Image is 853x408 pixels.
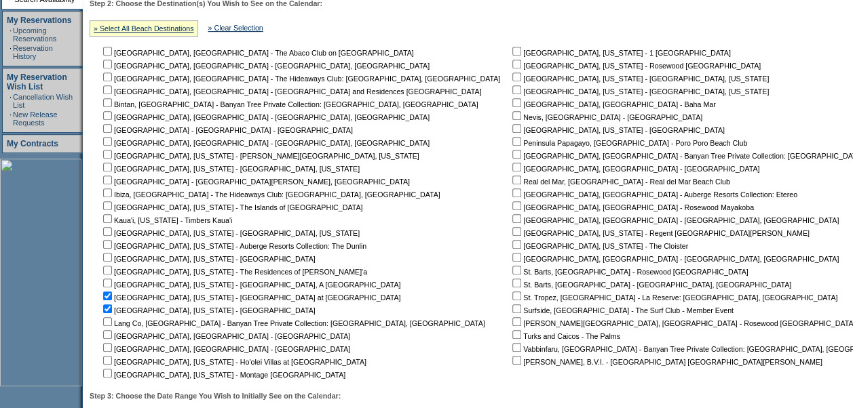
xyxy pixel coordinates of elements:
[510,87,769,96] nobr: [GEOGRAPHIC_DATA], [US_STATE] - [GEOGRAPHIC_DATA], [US_STATE]
[100,203,362,211] nobr: [GEOGRAPHIC_DATA], [US_STATE] - The Islands of [GEOGRAPHIC_DATA]
[100,49,414,57] nobr: [GEOGRAPHIC_DATA], [GEOGRAPHIC_DATA] - The Abaco Club on [GEOGRAPHIC_DATA]
[10,93,12,109] td: ·
[100,126,353,134] nobr: [GEOGRAPHIC_DATA] - [GEOGRAPHIC_DATA] - [GEOGRAPHIC_DATA]
[100,165,360,173] nobr: [GEOGRAPHIC_DATA], [US_STATE] - [GEOGRAPHIC_DATA], [US_STATE]
[100,255,316,263] nobr: [GEOGRAPHIC_DATA], [US_STATE] - [GEOGRAPHIC_DATA]
[13,93,73,109] a: Cancellation Wish List
[94,24,194,33] a: » Select All Beach Destinations
[510,100,715,108] nobr: [GEOGRAPHIC_DATA], [GEOGRAPHIC_DATA] - Baha Mar
[100,178,410,186] nobr: [GEOGRAPHIC_DATA] - [GEOGRAPHIC_DATA][PERSON_NAME], [GEOGRAPHIC_DATA]
[100,139,430,147] nobr: [GEOGRAPHIC_DATA], [GEOGRAPHIC_DATA] - [GEOGRAPHIC_DATA], [GEOGRAPHIC_DATA]
[100,190,440,199] nobr: Ibiza, [GEOGRAPHIC_DATA] - The Hideaways Club: [GEOGRAPHIC_DATA], [GEOGRAPHIC_DATA]
[510,255,839,263] nobr: [GEOGRAPHIC_DATA], [GEOGRAPHIC_DATA] - [GEOGRAPHIC_DATA], [GEOGRAPHIC_DATA]
[90,392,341,400] b: Step 3: Choose the Date Range You Wish to Initially See on the Calendar:
[510,190,797,199] nobr: [GEOGRAPHIC_DATA], [GEOGRAPHIC_DATA] - Auberge Resorts Collection: Etereo
[7,73,67,91] a: My Reservation Wish List
[510,281,791,289] nobr: St. Barts, [GEOGRAPHIC_DATA] - [GEOGRAPHIC_DATA], [GEOGRAPHIC_DATA]
[510,306,734,314] nobr: Surfside, [GEOGRAPHIC_DATA] - The Surf Club - Member Event
[510,229,810,237] nobr: [GEOGRAPHIC_DATA], [US_STATE] - Regent [GEOGRAPHIC_DATA][PERSON_NAME]
[100,319,485,327] nobr: Lang Co, [GEOGRAPHIC_DATA] - Banyan Tree Private Collection: [GEOGRAPHIC_DATA], [GEOGRAPHIC_DATA]
[100,306,316,314] nobr: [GEOGRAPHIC_DATA], [US_STATE] - [GEOGRAPHIC_DATA]
[510,332,620,340] nobr: Turks and Caicos - The Palms
[510,49,731,57] nobr: [GEOGRAPHIC_DATA], [US_STATE] - 1 [GEOGRAPHIC_DATA]
[510,165,759,173] nobr: [GEOGRAPHIC_DATA], [GEOGRAPHIC_DATA] - [GEOGRAPHIC_DATA]
[510,62,761,70] nobr: [GEOGRAPHIC_DATA], [US_STATE] - Rosewood [GEOGRAPHIC_DATA]
[100,242,366,250] nobr: [GEOGRAPHIC_DATA], [US_STATE] - Auberge Resorts Collection: The Dunlin
[510,139,747,147] nobr: Peninsula Papagayo, [GEOGRAPHIC_DATA] - Poro Poro Beach Club
[510,113,702,121] nobr: Nevis, [GEOGRAPHIC_DATA] - [GEOGRAPHIC_DATA]
[100,152,419,160] nobr: [GEOGRAPHIC_DATA], [US_STATE] - [PERSON_NAME][GEOGRAPHIC_DATA], [US_STATE]
[100,358,366,366] nobr: [GEOGRAPHIC_DATA], [US_STATE] - Ho'olei Villas at [GEOGRAPHIC_DATA]
[100,268,367,276] nobr: [GEOGRAPHIC_DATA], [US_STATE] - The Residences of [PERSON_NAME]'a
[100,371,345,379] nobr: [GEOGRAPHIC_DATA], [US_STATE] - Montage [GEOGRAPHIC_DATA]
[100,345,350,353] nobr: [GEOGRAPHIC_DATA], [GEOGRAPHIC_DATA] - [GEOGRAPHIC_DATA]
[100,332,350,340] nobr: [GEOGRAPHIC_DATA], [GEOGRAPHIC_DATA] - [GEOGRAPHIC_DATA]
[7,16,71,25] a: My Reservations
[510,126,725,134] nobr: [GEOGRAPHIC_DATA], [US_STATE] - [GEOGRAPHIC_DATA]
[510,75,769,83] nobr: [GEOGRAPHIC_DATA], [US_STATE] - [GEOGRAPHIC_DATA], [US_STATE]
[100,281,400,289] nobr: [GEOGRAPHIC_DATA], [US_STATE] - [GEOGRAPHIC_DATA], A [GEOGRAPHIC_DATA]
[510,268,748,276] nobr: St. Barts, [GEOGRAPHIC_DATA] - Rosewood [GEOGRAPHIC_DATA]
[100,75,500,83] nobr: [GEOGRAPHIC_DATA], [GEOGRAPHIC_DATA] - The Hideaways Club: [GEOGRAPHIC_DATA], [GEOGRAPHIC_DATA]
[10,26,12,43] td: ·
[208,24,263,32] a: » Clear Selection
[510,293,837,302] nobr: St. Tropez, [GEOGRAPHIC_DATA] - La Reserve: [GEOGRAPHIC_DATA], [GEOGRAPHIC_DATA]
[13,110,57,127] a: New Release Requests
[510,242,688,250] nobr: [GEOGRAPHIC_DATA], [US_STATE] - The Cloister
[510,216,839,224] nobr: [GEOGRAPHIC_DATA], [GEOGRAPHIC_DATA] - [GEOGRAPHIC_DATA], [GEOGRAPHIC_DATA]
[100,87,481,96] nobr: [GEOGRAPHIC_DATA], [GEOGRAPHIC_DATA] - [GEOGRAPHIC_DATA] and Residences [GEOGRAPHIC_DATA]
[10,110,12,127] td: ·
[7,139,58,148] a: My Contracts
[100,229,360,237] nobr: [GEOGRAPHIC_DATA], [US_STATE] - [GEOGRAPHIC_DATA], [US_STATE]
[100,216,232,224] nobr: Kaua'i, [US_STATE] - Timbers Kaua'i
[100,100,478,108] nobr: Bintan, [GEOGRAPHIC_DATA] - Banyan Tree Private Collection: [GEOGRAPHIC_DATA], [GEOGRAPHIC_DATA]
[510,178,730,186] nobr: Real del Mar, [GEOGRAPHIC_DATA] - Real del Mar Beach Club
[100,113,430,121] nobr: [GEOGRAPHIC_DATA], [GEOGRAPHIC_DATA] - [GEOGRAPHIC_DATA], [GEOGRAPHIC_DATA]
[510,203,754,211] nobr: [GEOGRAPHIC_DATA], [GEOGRAPHIC_DATA] - Rosewood Mayakoba
[100,62,430,70] nobr: [GEOGRAPHIC_DATA], [GEOGRAPHIC_DATA] - [GEOGRAPHIC_DATA], [GEOGRAPHIC_DATA]
[100,293,400,302] nobr: [GEOGRAPHIC_DATA], [US_STATE] - [GEOGRAPHIC_DATA] at [GEOGRAPHIC_DATA]
[510,358,822,366] nobr: [PERSON_NAME], B.V.I. - [GEOGRAPHIC_DATA] [GEOGRAPHIC_DATA][PERSON_NAME]
[13,26,56,43] a: Upcoming Reservations
[13,44,53,60] a: Reservation History
[10,44,12,60] td: ·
